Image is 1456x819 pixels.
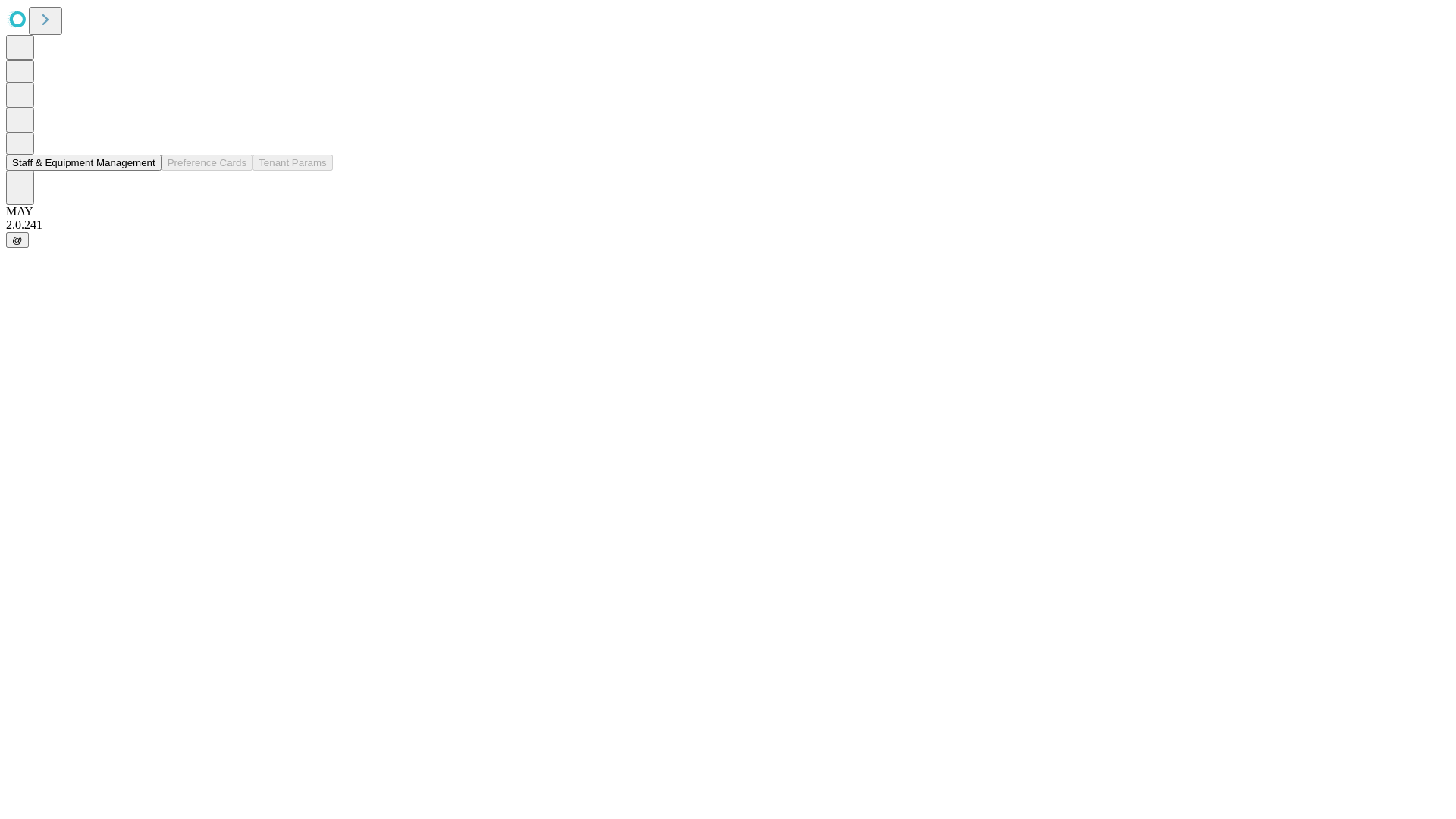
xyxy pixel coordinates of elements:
[6,155,162,171] button: Staff & Equipment Management
[253,155,333,171] button: Tenant Params
[162,155,253,171] button: Preference Cards
[6,218,1450,232] div: 2.0.241
[12,234,23,246] span: @
[6,232,29,248] button: @
[6,205,1450,218] div: MAY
